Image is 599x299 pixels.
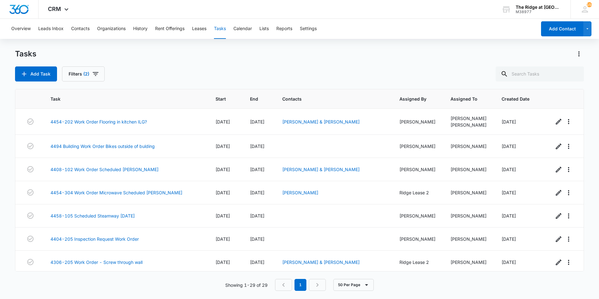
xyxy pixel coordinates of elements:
[333,279,374,291] button: 50 Per Page
[516,10,561,14] div: account id
[451,143,487,149] div: [PERSON_NAME]
[250,236,264,242] span: [DATE]
[50,259,143,265] a: 4306-205 Work Order - Screw through wall
[50,143,155,149] a: 4494 Building Work Order Bikes outside of bulding
[83,72,89,76] span: (2)
[502,144,516,149] span: [DATE]
[50,118,147,125] a: 4454-202 Work Order Flooring in kitchen ILG?
[399,96,426,102] span: Assigned By
[216,260,230,265] span: [DATE]
[502,236,516,242] span: [DATE]
[451,122,487,128] div: [PERSON_NAME]
[300,19,317,39] button: Settings
[399,212,435,219] div: [PERSON_NAME]
[250,190,264,195] span: [DATE]
[541,21,583,36] button: Add Contact
[502,119,516,124] span: [DATE]
[282,96,375,102] span: Contacts
[216,119,230,124] span: [DATE]
[71,19,90,39] button: Contacts
[496,66,584,81] input: Search Tasks
[214,19,226,39] button: Tasks
[62,66,105,81] button: Filters(2)
[216,236,230,242] span: [DATE]
[259,19,269,39] button: Lists
[15,49,36,59] h1: Tasks
[48,6,61,12] span: CRM
[451,166,487,173] div: [PERSON_NAME]
[250,119,264,124] span: [DATE]
[516,5,561,10] div: account name
[11,19,31,39] button: Overview
[399,166,435,173] div: [PERSON_NAME]
[216,144,230,149] span: [DATE]
[574,49,584,59] button: Actions
[50,236,139,242] a: 4404-205 Inspection Request Work Order
[50,212,135,219] a: 4458-105 Scheduled Steamway [DATE]
[250,144,264,149] span: [DATE]
[233,19,252,39] button: Calendar
[451,96,477,102] span: Assigned To
[225,282,268,288] p: Showing 1-29 of 29
[155,19,185,39] button: Rent Offerings
[250,213,264,218] span: [DATE]
[192,19,206,39] button: Leases
[133,19,148,39] button: History
[216,167,230,172] span: [DATE]
[399,143,435,149] div: [PERSON_NAME]
[50,166,159,173] a: 4408-102 Work Order Scheduled [PERSON_NAME]
[399,259,435,265] div: Ridge Lease 2
[451,236,487,242] div: [PERSON_NAME]
[38,19,64,39] button: Leads Inbox
[502,96,529,102] span: Created Date
[216,96,226,102] span: Start
[216,190,230,195] span: [DATE]
[50,189,182,196] a: 4454-304 Work Order Microwave Scheduled [PERSON_NAME]
[250,260,264,265] span: [DATE]
[97,19,126,39] button: Organizations
[15,66,57,81] button: Add Task
[282,167,360,172] a: [PERSON_NAME] & [PERSON_NAME]
[451,259,487,265] div: [PERSON_NAME]
[451,189,487,196] div: [PERSON_NAME]
[399,118,435,125] div: [PERSON_NAME]
[399,236,435,242] div: [PERSON_NAME]
[587,2,592,7] span: 158
[294,279,306,291] em: 1
[282,119,360,124] a: [PERSON_NAME] & [PERSON_NAME]
[250,167,264,172] span: [DATE]
[502,167,516,172] span: [DATE]
[250,96,258,102] span: End
[399,189,435,196] div: Ridge Lease 2
[502,213,516,218] span: [DATE]
[275,279,326,291] nav: Pagination
[282,260,360,265] a: [PERSON_NAME] & [PERSON_NAME]
[587,2,592,7] div: notifications count
[502,260,516,265] span: [DATE]
[276,19,292,39] button: Reports
[50,96,191,102] span: Task
[216,213,230,218] span: [DATE]
[502,190,516,195] span: [DATE]
[451,212,487,219] div: [PERSON_NAME]
[282,190,318,195] a: [PERSON_NAME]
[451,115,487,122] div: [PERSON_NAME]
